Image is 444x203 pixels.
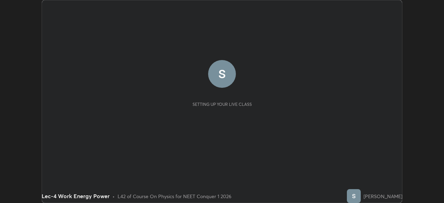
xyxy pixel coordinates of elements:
[364,193,402,200] div: [PERSON_NAME]
[193,102,252,107] div: Setting up your live class
[118,193,231,200] div: L42 of Course On Physics for NEET Conquer 1 2026
[42,192,110,200] div: Lec-4 Work Energy Power
[208,60,236,88] img: 25b204f45ac4445a96ad82fdfa2bbc62.56875823_3
[347,189,361,203] img: 25b204f45ac4445a96ad82fdfa2bbc62.56875823_3
[112,193,115,200] div: •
